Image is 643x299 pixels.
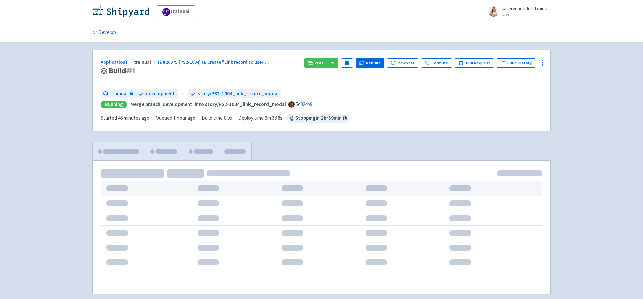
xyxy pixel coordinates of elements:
a: Visit [304,58,327,68]
strong: Merge branch 'development' into story/PS2-1004_link_record_modal [130,101,286,107]
img: Shipyard logo [92,6,149,17]
span: trainual [134,59,157,65]
span: ← [181,90,186,98]
span: #26075 [PS2-1004] FE Create "Link record to user" ... [163,59,269,65]
span: Started [101,115,149,121]
a: Applications [101,59,134,65]
span: # 1 [126,66,135,75]
a: katerynaduduratrainual User [484,6,551,17]
span: Stopping in 2 hr 59 min [286,114,350,123]
a: Terminal [421,58,452,68]
span: 8.9s [224,114,232,122]
button: Rebuild [356,58,384,68]
span: Deploy time [238,114,264,122]
span: Queued [156,115,195,121]
a: 5c024b9 [296,101,312,107]
time: 1 hour ago [173,115,195,121]
a: development [136,89,178,98]
time: 46 minutes ago [118,115,149,121]
a: #26075 [PS2-1004] FE Create "Link record to user"... [157,59,270,65]
a: Build History [497,58,535,68]
span: Visit [315,60,324,66]
span: 3m 38.8s [265,114,282,122]
span: Build time [202,114,223,122]
a: trainual [157,5,195,17]
span: trainual [110,90,128,98]
button: Rowboat [387,58,419,68]
button: Pause [341,58,353,68]
span: Build [109,67,135,75]
a: story/PS2-1004_link_record_modal [188,89,281,98]
span: katerynaduduratrainual [502,5,551,12]
a: Pull Request [455,58,494,68]
small: User [502,12,551,17]
span: development [146,90,175,98]
span: story/PS2-1004_link_record_modal [198,90,279,98]
div: · · · [101,114,350,123]
div: Running [101,101,127,108]
a: Develop [92,23,116,42]
a: trainual [101,89,136,98]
